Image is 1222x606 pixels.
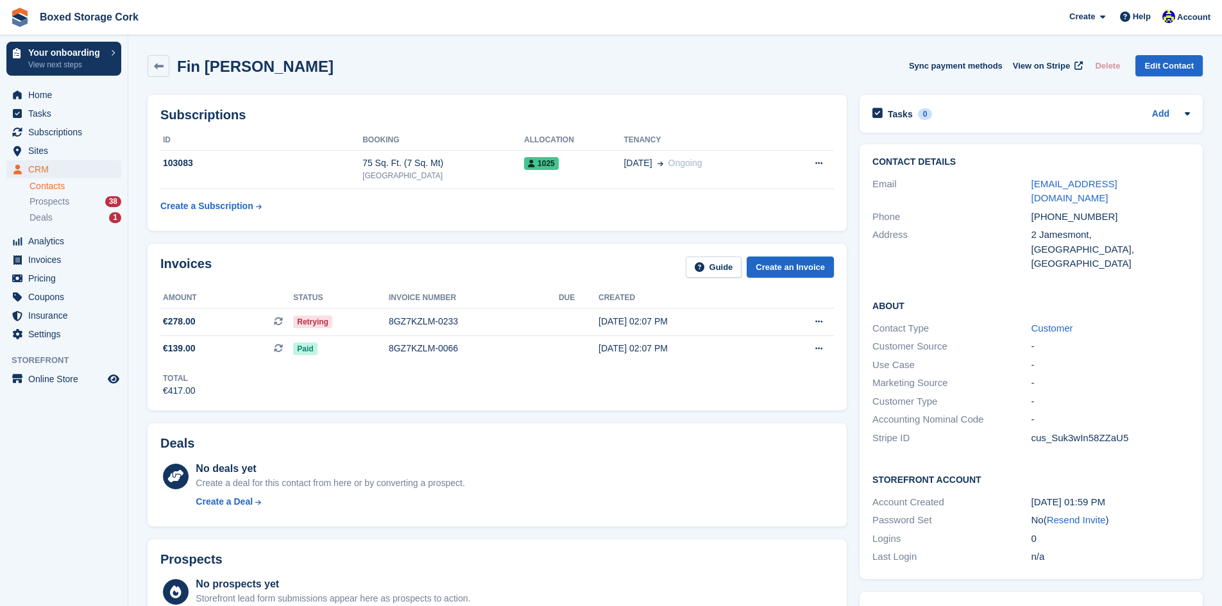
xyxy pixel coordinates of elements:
a: menu [6,105,121,122]
div: 103083 [160,156,362,170]
button: Delete [1090,55,1125,76]
a: menu [6,307,121,324]
a: [EMAIL_ADDRESS][DOMAIN_NAME] [1031,178,1117,204]
span: 1025 [524,157,559,170]
div: Customer Source [872,339,1031,354]
a: menu [6,325,121,343]
span: [DATE] [624,156,652,170]
h2: Fin [PERSON_NAME] [177,58,334,75]
a: menu [6,370,121,388]
span: €139.00 [163,342,196,355]
div: 8GZ7KZLM-0066 [389,342,559,355]
a: View on Stripe [1008,55,1085,76]
div: [DATE] 02:07 PM [598,342,768,355]
p: View next steps [28,59,105,71]
span: Account [1177,11,1210,24]
a: Create a Deal [196,495,464,509]
span: Settings [28,325,105,343]
div: Password Set [872,513,1031,528]
a: Create an Invoice [747,257,834,278]
a: Preview store [106,371,121,387]
a: menu [6,288,121,306]
span: Pricing [28,269,105,287]
a: menu [6,269,121,287]
a: Create a Subscription [160,194,262,218]
a: Prospects 38 [30,195,121,208]
div: [DATE] 01:59 PM [1031,495,1190,510]
th: Invoice number [389,288,559,308]
span: Analytics [28,232,105,250]
div: - [1031,394,1190,409]
img: stora-icon-8386f47178a22dfd0bd8f6a31ec36ba5ce8667c1dd55bd0f319d3a0aa187defe.svg [10,8,30,27]
div: 0 [1031,532,1190,546]
div: - [1031,358,1190,373]
span: Invoices [28,251,105,269]
a: Edit Contact [1135,55,1203,76]
div: Create a Deal [196,495,253,509]
th: Tenancy [624,130,780,151]
div: €417.00 [163,384,196,398]
span: ( ) [1044,514,1109,525]
div: Customer Type [872,394,1031,409]
span: Ongoing [668,158,702,168]
div: [DATE] 02:07 PM [598,315,768,328]
div: Accounting Nominal Code [872,412,1031,427]
h2: Contact Details [872,157,1190,167]
div: 0 [918,108,933,120]
a: Boxed Storage Cork [35,6,144,28]
th: Status [293,288,389,308]
a: menu [6,160,121,178]
h2: Tasks [888,108,913,120]
div: [PHONE_NUMBER] [1031,210,1190,224]
img: Vincent [1162,10,1175,23]
div: Contact Type [872,321,1031,336]
a: menu [6,86,121,104]
div: [GEOGRAPHIC_DATA] [362,170,524,181]
div: Last Login [872,550,1031,564]
span: Create [1069,10,1095,23]
div: 8GZ7KZLM-0233 [389,315,559,328]
div: Create a deal for this contact from here or by converting a prospect. [196,476,464,490]
div: 1 [109,212,121,223]
a: Deals 1 [30,211,121,224]
span: Tasks [28,105,105,122]
a: Resend Invite [1047,514,1106,525]
div: cus_Suk3wIn58ZZaU5 [1031,431,1190,446]
a: Your onboarding View next steps [6,42,121,76]
h2: Subscriptions [160,108,834,122]
span: Storefront [12,354,128,367]
th: Due [559,288,598,308]
div: [GEOGRAPHIC_DATA] [1031,257,1190,271]
a: menu [6,232,121,250]
a: Customer [1031,323,1073,333]
div: - [1031,339,1190,354]
h2: About [872,299,1190,312]
div: - [1031,376,1190,391]
span: Retrying [293,316,332,328]
a: menu [6,142,121,160]
span: View on Stripe [1013,60,1070,72]
span: Home [28,86,105,104]
div: No deals yet [196,461,464,476]
span: Coupons [28,288,105,306]
div: Address [872,228,1031,271]
div: Create a Subscription [160,199,253,213]
p: Your onboarding [28,48,105,57]
div: Marketing Source [872,376,1031,391]
div: [GEOGRAPHIC_DATA], [1031,242,1190,257]
h2: Deals [160,436,194,451]
th: ID [160,130,362,151]
a: menu [6,123,121,141]
div: n/a [1031,550,1190,564]
th: Allocation [524,130,624,151]
h2: Invoices [160,257,212,278]
span: €278.00 [163,315,196,328]
a: menu [6,251,121,269]
div: - [1031,412,1190,427]
span: Help [1133,10,1151,23]
h2: Prospects [160,552,223,567]
span: Insurance [28,307,105,324]
div: No prospects yet [196,577,470,592]
div: No [1031,513,1190,528]
a: Guide [686,257,742,278]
